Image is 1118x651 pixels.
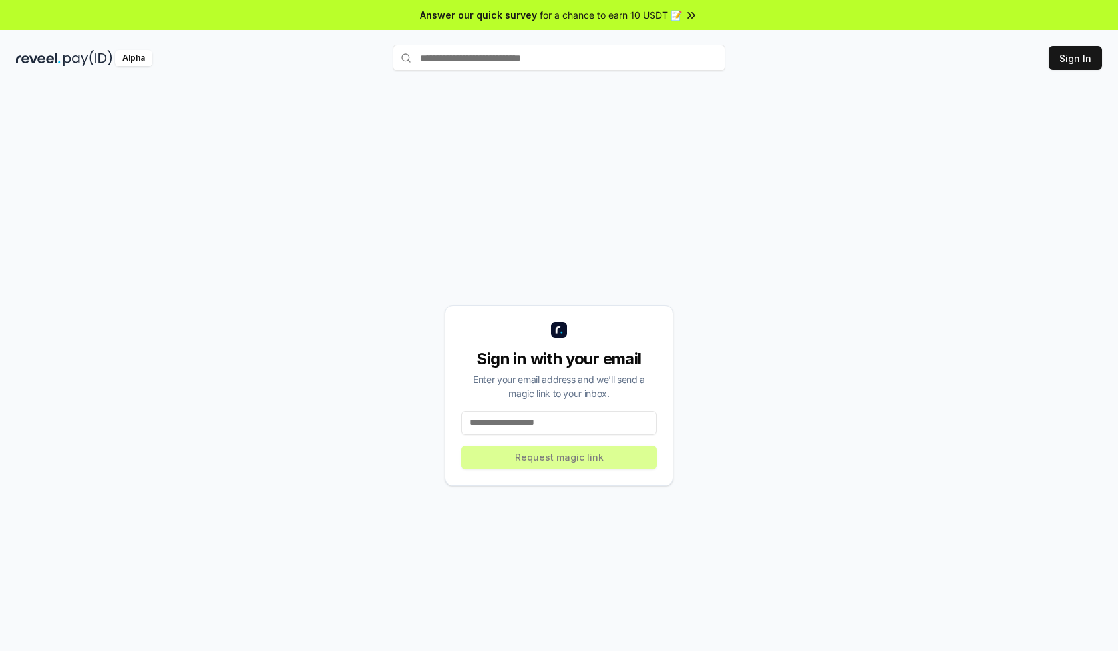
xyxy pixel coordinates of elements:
[540,8,682,22] span: for a chance to earn 10 USDT 📝
[461,372,657,400] div: Enter your email address and we’ll send a magic link to your inbox.
[63,50,112,66] img: pay_id
[1049,46,1102,70] button: Sign In
[16,50,61,66] img: reveel_dark
[420,8,537,22] span: Answer our quick survey
[551,322,567,338] img: logo_small
[461,348,657,370] div: Sign in with your email
[115,50,152,66] div: Alpha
